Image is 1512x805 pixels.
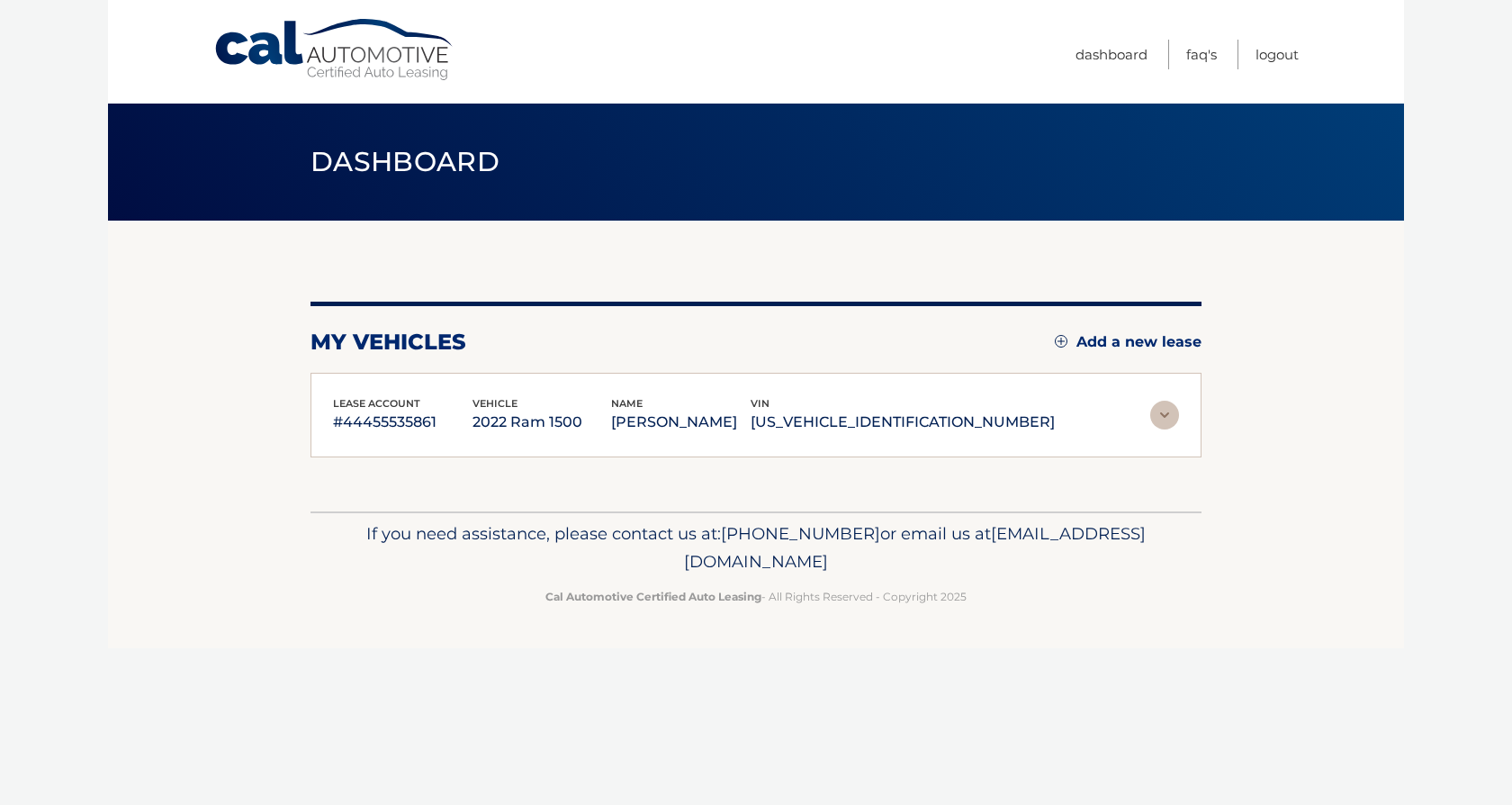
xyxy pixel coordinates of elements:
p: #44455535861 [333,410,472,435]
a: Logout [1255,40,1299,69]
img: accordion-rest.svg [1150,401,1179,430]
span: [PHONE_NUMBER] [721,523,880,544]
span: lease account [333,397,420,410]
h2: my vehicles [310,329,466,356]
strong: Cal Automotive Certified Auto Leasing [545,590,761,603]
a: Add a new lease [1055,333,1201,351]
span: vehicle [472,397,517,410]
span: Dashboard [310,145,499,178]
span: vin [751,397,769,410]
p: [PERSON_NAME] [611,410,751,435]
p: - All Rights Reserved - Copyright 2025 [322,587,1190,606]
img: add.svg [1055,335,1067,348]
a: Cal Automotive [213,18,456,82]
span: name [611,397,643,410]
p: If you need assistance, please contact us at: or email us at [322,520,1190,577]
a: FAQ's [1186,40,1217,69]
a: Dashboard [1075,40,1147,69]
p: 2022 Ram 1500 [472,410,612,435]
p: [US_VEHICLE_IDENTIFICATION_NUMBER] [751,410,1055,435]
